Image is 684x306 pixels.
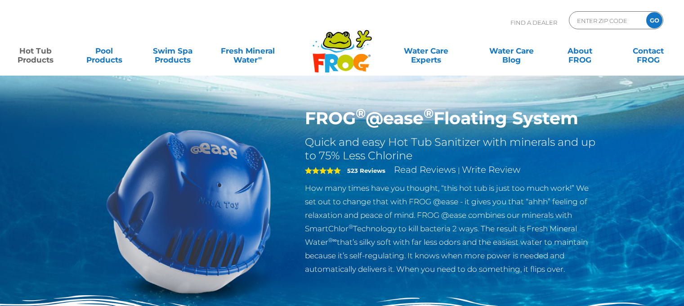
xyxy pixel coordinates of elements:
[394,164,456,175] a: Read Reviews
[485,42,538,60] a: Water CareBlog
[305,108,599,129] h1: FROG @ease Floating System
[347,167,385,174] strong: 523 Reviews
[646,12,662,28] input: GO
[356,105,366,121] sup: ®
[622,42,675,60] a: ContactFROG
[146,42,199,60] a: Swim SpaProducts
[305,135,599,162] h2: Quick and easy Hot Tub Sanitizer with minerals and up to 75% Less Chlorine
[308,18,377,73] img: Frog Products Logo
[424,105,434,121] sup: ®
[383,42,469,60] a: Water CareExperts
[553,42,606,60] a: AboutFROG
[349,223,353,230] sup: ®
[305,167,341,174] span: 5
[510,11,557,34] p: Find A Dealer
[328,237,337,243] sup: ®∞
[258,54,262,61] sup: ∞
[215,42,281,60] a: Fresh MineralWater∞
[77,42,130,60] a: PoolProducts
[462,164,520,175] a: Write Review
[9,42,62,60] a: Hot TubProducts
[458,166,460,175] span: |
[305,181,599,276] p: How many times have you thought, “this hot tub is just too much work!” We set out to change that ...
